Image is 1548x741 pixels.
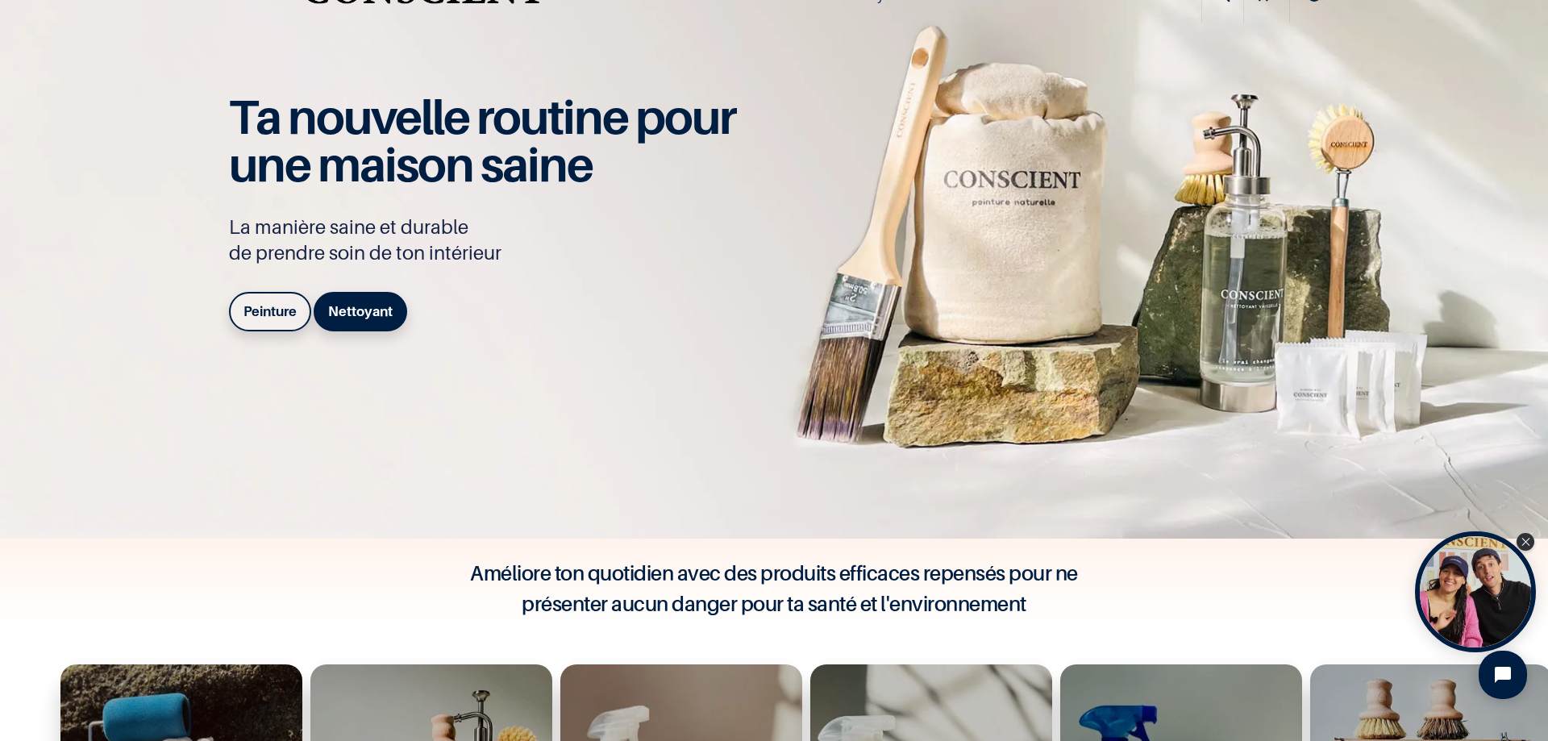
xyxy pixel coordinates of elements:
a: Peinture [229,292,311,331]
div: Tolstoy bubble widget [1415,531,1536,652]
a: Nettoyant [314,292,407,331]
span: Ta nouvelle routine pour une maison saine [229,88,735,193]
div: Open Tolstoy [1415,531,1536,652]
b: Nettoyant [328,303,393,319]
h4: Améliore ton quotidien avec des produits efficaces repensés pour ne présenter aucun danger pour t... [451,558,1096,619]
b: Peinture [243,303,297,319]
div: Open Tolstoy widget [1415,531,1536,652]
div: Close Tolstoy widget [1517,533,1534,551]
p: La manière saine et durable de prendre soin de ton intérieur [229,214,753,266]
iframe: Tidio Chat [1465,637,1541,713]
